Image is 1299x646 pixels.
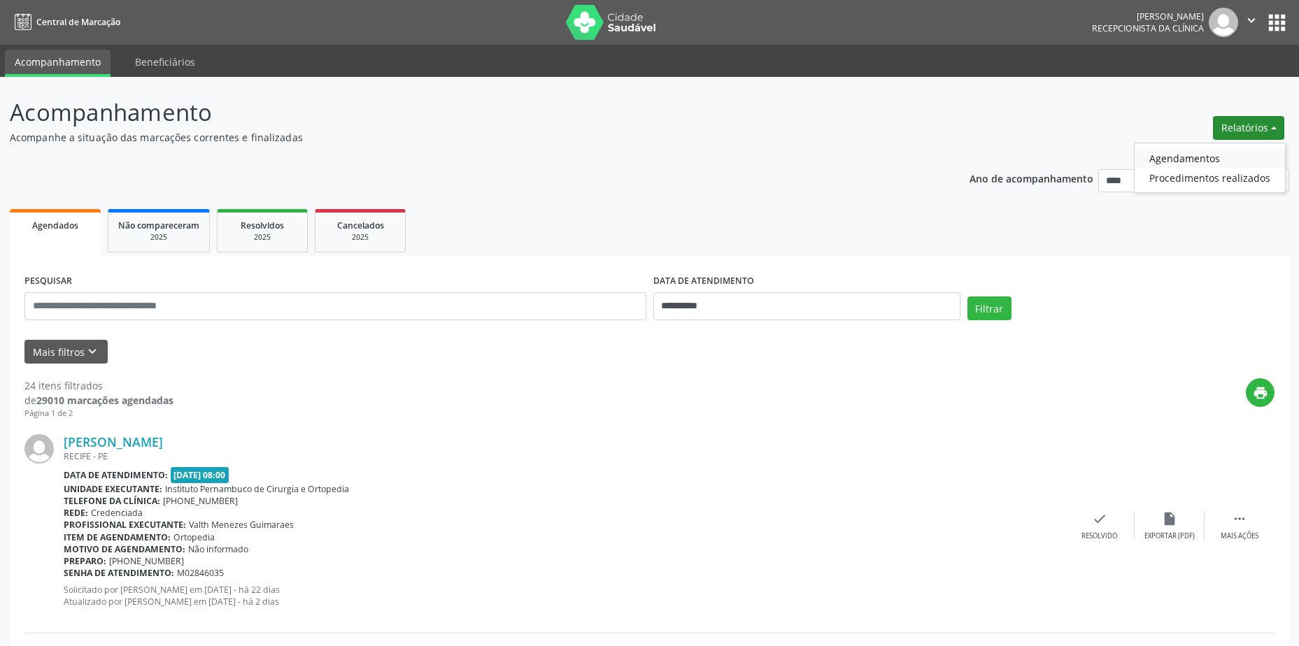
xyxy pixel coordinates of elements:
[1092,511,1107,526] i: check
[10,95,905,130] p: Acompanhamento
[325,232,395,243] div: 2025
[64,495,160,507] b: Telefone da clínica:
[1081,531,1117,541] div: Resolvido
[1135,168,1285,187] a: Procedimentos realizados
[188,543,248,555] span: Não informado
[189,519,294,531] span: Valth Menezes Guimaraes
[64,434,163,450] a: [PERSON_NAME]
[10,10,120,34] a: Central de Marcação
[24,393,173,408] div: de
[109,555,184,567] span: [PHONE_NUMBER]
[64,507,88,519] b: Rede:
[241,220,284,231] span: Resolvidos
[1221,531,1258,541] div: Mais ações
[1209,8,1238,37] img: img
[1162,511,1177,526] i: insert_drive_file
[970,169,1093,187] p: Ano de acompanhamento
[64,469,168,481] b: Data de atendimento:
[64,450,1065,462] div: RECIFE - PE
[5,50,111,77] a: Acompanhamento
[24,271,72,292] label: PESQUISAR
[36,394,173,407] strong: 29010 marcações agendadas
[24,378,173,393] div: 24 itens filtrados
[24,408,173,419] div: Página 1 de 2
[32,220,78,231] span: Agendados
[177,567,224,579] span: M02846035
[85,344,100,359] i: keyboard_arrow_down
[173,531,215,543] span: Ortopedia
[64,584,1065,608] p: Solicitado por [PERSON_NAME] em [DATE] - há 22 dias Atualizado por [PERSON_NAME] em [DATE] - há 2...
[1232,511,1247,526] i: 
[91,507,143,519] span: Credenciada
[64,531,171,543] b: Item de agendamento:
[1092,10,1204,22] div: [PERSON_NAME]
[1144,531,1195,541] div: Exportar (PDF)
[163,495,238,507] span: [PHONE_NUMBER]
[1213,116,1284,140] button: Relatórios
[64,519,186,531] b: Profissional executante:
[24,434,54,464] img: img
[118,220,199,231] span: Não compareceram
[64,483,162,495] b: Unidade executante:
[64,543,185,555] b: Motivo de agendamento:
[1135,148,1285,168] a: Agendamentos
[125,50,205,74] a: Beneficiários
[118,232,199,243] div: 2025
[1238,8,1265,37] button: 
[171,467,229,483] span: [DATE] 08:00
[1253,385,1268,401] i: print
[64,555,106,567] b: Preparo:
[10,130,905,145] p: Acompanhe a situação das marcações correntes e finalizadas
[1265,10,1289,35] button: apps
[24,340,108,364] button: Mais filtroskeyboard_arrow_down
[36,16,120,28] span: Central de Marcação
[165,483,349,495] span: Instituto Pernambuco de Cirurgia e Ortopedia
[64,567,174,579] b: Senha de atendimento:
[653,271,754,292] label: DATA DE ATENDIMENTO
[337,220,384,231] span: Cancelados
[967,296,1011,320] button: Filtrar
[1092,22,1204,34] span: Recepcionista da clínica
[1134,143,1286,193] ul: Relatórios
[1246,378,1275,407] button: print
[1244,13,1259,28] i: 
[227,232,297,243] div: 2025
